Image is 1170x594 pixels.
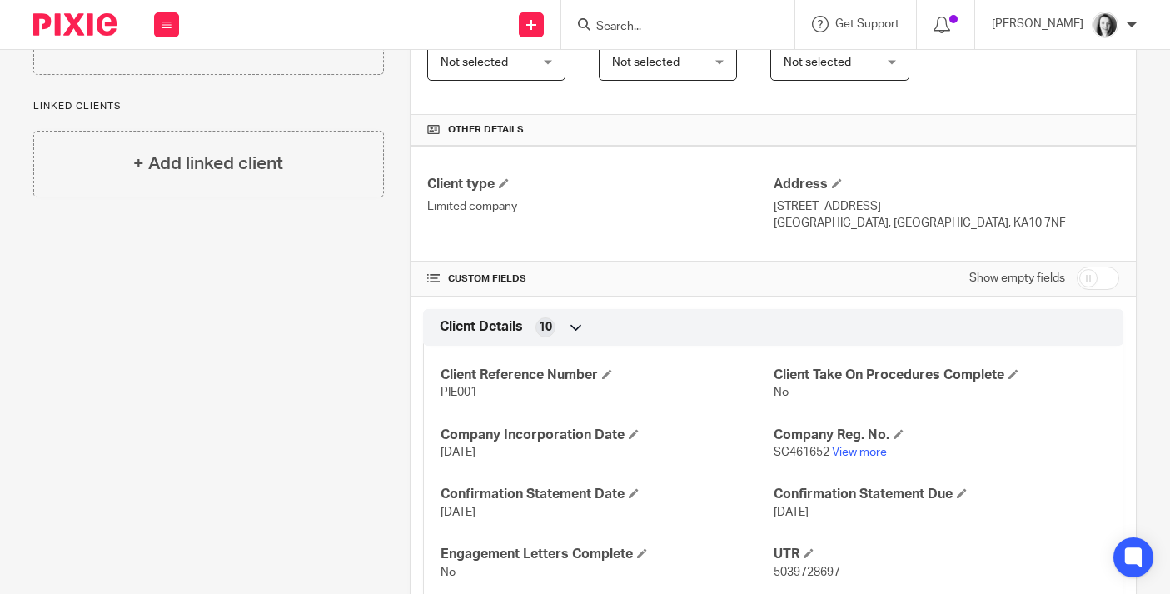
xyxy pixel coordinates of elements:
span: [DATE] [441,447,475,458]
span: SC461652 [774,447,829,458]
input: Search [595,20,744,35]
span: Not selected [784,57,851,68]
span: 10 [539,319,552,336]
span: [DATE] [774,507,809,518]
h4: Client Reference Number [441,367,773,384]
span: Other details [448,123,524,137]
p: Limited company [427,198,773,215]
p: Linked clients [33,100,384,113]
span: Not selected [441,57,508,68]
h4: Company Reg. No. [774,427,1106,444]
span: 5039728697 [774,567,840,578]
p: [STREET_ADDRESS] [774,198,1119,215]
span: No [441,567,456,578]
h4: + Add linked client [133,151,283,177]
img: Pixie [33,13,117,36]
h4: Address [774,176,1119,193]
h4: Confirmation Statement Due [774,486,1106,503]
h4: CUSTOM FIELDS [427,272,773,286]
p: [GEOGRAPHIC_DATA], [GEOGRAPHIC_DATA], KA10 7NF [774,215,1119,232]
h4: Client Take On Procedures Complete [774,367,1106,384]
span: No [774,387,789,398]
span: [DATE] [441,507,475,518]
h4: Engagement Letters Complete [441,546,773,563]
a: View more [832,447,887,458]
span: Not selected [612,57,680,68]
h4: Confirmation Statement Date [441,486,773,503]
h4: Client type [427,176,773,193]
img: T1JH8BBNX-UMG48CW64-d2649b4fbe26-512.png [1092,12,1118,38]
p: [PERSON_NAME] [992,16,1083,32]
h4: UTR [774,546,1106,563]
label: Show empty fields [969,270,1065,287]
span: PIE001 [441,387,477,398]
h4: Company Incorporation Date [441,427,773,444]
span: Client Details [440,318,523,336]
span: Get Support [835,18,899,30]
